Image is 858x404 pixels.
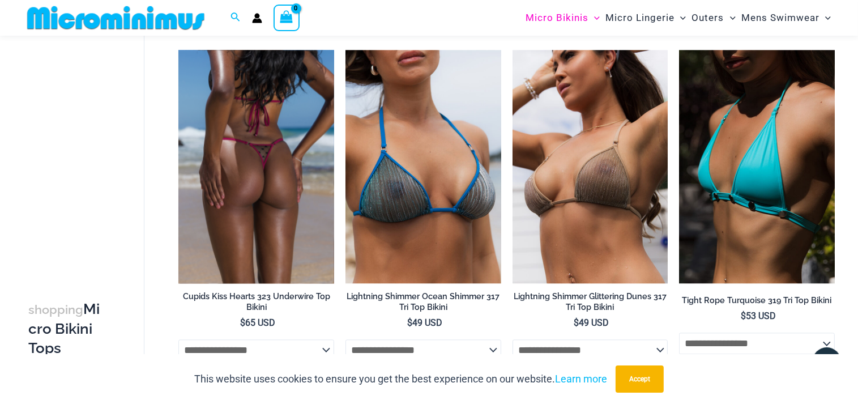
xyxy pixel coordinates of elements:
[178,291,334,317] a: Cupids Kiss Hearts 323 Underwire Top Bikini
[574,317,609,328] bdi: 49 USD
[178,291,334,312] h2: Cupids Kiss Hearts 323 Underwire Top Bikini
[679,50,835,283] img: Tight Rope Turquoise 319 Tri Top 01
[345,50,501,283] img: Lightning Shimmer Ocean Shimmer 317 Tri Top 01
[513,291,668,317] a: Lightning Shimmer Glittering Dunes 317 Tri Top Bikini
[513,50,668,283] img: Lightning Shimmer Glittering Dunes 317 Tri Top 01
[240,317,275,328] bdi: 65 USD
[741,311,746,321] span: $
[741,311,776,321] bdi: 53 USD
[819,3,831,32] span: Menu Toggle
[178,50,334,283] a: Cupids Kiss Hearts 323 Underwire 01Cupids Kiss Hearts 323 Underwire Top 456 Micro 06Cupids Kiss H...
[574,317,579,328] span: $
[178,50,334,283] img: Cupids Kiss Hearts 323 Underwire Top 456 Micro 06
[345,291,501,317] a: Lightning Shimmer Ocean Shimmer 317 Tri Top Bikini
[588,3,600,32] span: Menu Toggle
[521,2,835,34] nav: Site Navigation
[23,5,209,31] img: MM SHOP LOGO FLAT
[28,38,130,265] iframe: TrustedSite Certified
[679,295,835,310] a: Tight Rope Turquoise 319 Tri Top Bikini
[603,3,689,32] a: Micro LingerieMenu ToggleMenu Toggle
[692,3,724,32] span: Outers
[345,291,501,312] h2: Lightning Shimmer Ocean Shimmer 317 Tri Top Bikini
[526,3,588,32] span: Micro Bikinis
[739,3,834,32] a: Mens SwimwearMenu ToggleMenu Toggle
[523,3,603,32] a: Micro BikinisMenu ToggleMenu Toggle
[679,50,835,283] a: Tight Rope Turquoise 319 Tri Top 01Tight Rope Turquoise 319 Tri Top 02Tight Rope Turquoise 319 Tr...
[194,371,607,388] p: This website uses cookies to ensure you get the best experience on our website.
[689,3,739,32] a: OutersMenu ToggleMenu Toggle
[679,295,835,306] h2: Tight Rope Turquoise 319 Tri Top Bikini
[252,13,262,23] a: Account icon link
[724,3,736,32] span: Menu Toggle
[240,317,245,328] span: $
[274,5,300,31] a: View Shopping Cart, empty
[28,300,104,358] h3: Micro Bikini Tops
[513,291,668,312] h2: Lightning Shimmer Glittering Dunes 317 Tri Top Bikini
[605,3,675,32] span: Micro Lingerie
[407,317,442,328] bdi: 49 USD
[555,373,607,385] a: Learn more
[741,3,819,32] span: Mens Swimwear
[345,50,501,283] a: Lightning Shimmer Ocean Shimmer 317 Tri Top 01Lightning Shimmer Ocean Shimmer 317 Tri Top 469 Tho...
[513,50,668,283] a: Lightning Shimmer Glittering Dunes 317 Tri Top 01Lightning Shimmer Glittering Dunes 317 Tri Top 4...
[28,303,83,317] span: shopping
[675,3,686,32] span: Menu Toggle
[407,317,412,328] span: $
[230,11,241,25] a: Search icon link
[616,365,664,393] button: Accept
